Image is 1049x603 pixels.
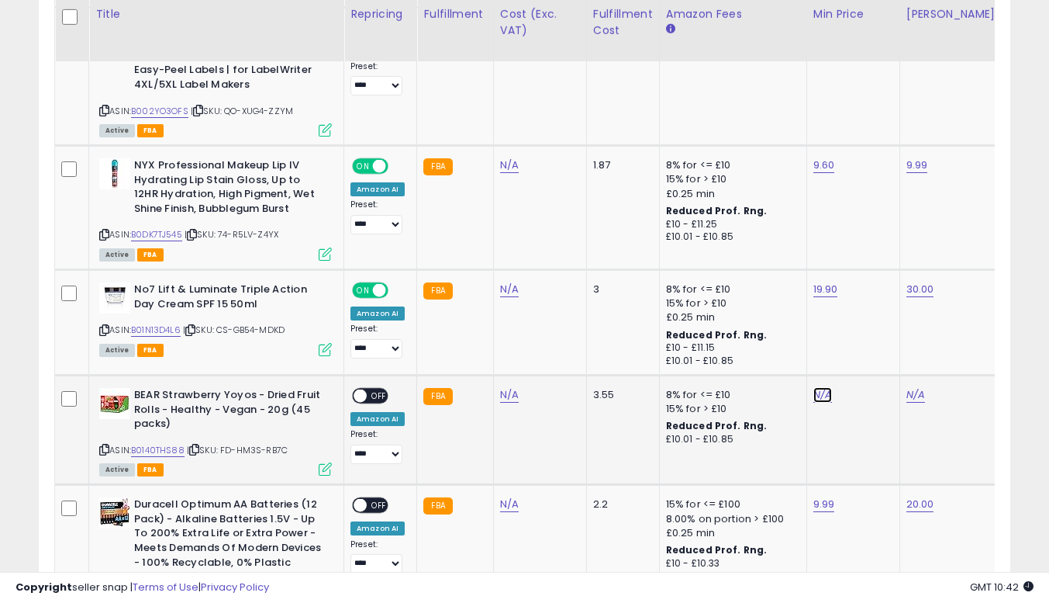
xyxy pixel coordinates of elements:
[350,522,405,535] div: Amazon AI
[666,341,795,355] div: £10 - £11.15
[906,282,934,297] a: 30.00
[99,388,130,419] img: 41QAHPctHjL._SL40_.jpg
[354,284,373,297] span: ON
[185,228,278,241] span: | SKU: 74-R5LV-Z4YX
[970,580,1033,594] span: 2025-09-16 10:42 GMT
[666,512,795,526] div: 8.00% on portion > £100
[367,499,392,512] span: OFF
[131,105,188,118] a: B002YO3OFS
[350,324,405,359] div: Preset:
[666,328,768,341] b: Reduced Prof. Rng.
[350,307,405,321] div: Amazon AI
[95,6,337,23] div: Title
[666,388,795,402] div: 8% for <= £10
[137,124,164,137] span: FBA
[813,497,835,512] a: 9.99
[500,6,580,39] div: Cost (Exc. VAT)
[423,388,452,405] small: FBA
[187,444,288,456] span: | SKU: FD-HM3S-RB7C
[131,444,185,457] a: B0140THS88
[423,282,452,300] small: FBA
[350,6,410,23] div: Repricing
[666,23,675,36] small: Amazon Fees.
[16,580,72,594] strong: Copyright
[350,412,405,426] div: Amazon AI
[666,543,768,556] b: Reduced Prof. Rng.
[367,390,392,403] span: OFF
[99,344,135,357] span: All listings currently available for purchase on Amazon
[813,6,893,23] div: Min Price
[813,282,838,297] a: 19.90
[666,172,795,186] div: 15% for > £10
[99,497,130,528] img: 51h+PxkO4OL._SL40_.jpg
[666,187,795,201] div: £0.25 min
[423,497,452,515] small: FBA
[99,248,135,262] span: All listings currently available for purchase on Amazon
[813,387,832,403] a: N/A
[350,539,405,574] div: Preset:
[666,497,795,511] div: 15% for <= £100
[500,282,519,297] a: N/A
[666,526,795,540] div: £0.25 min
[99,282,130,314] img: 41dODhW4aiL._SL40_.jpg
[350,429,405,464] div: Preset:
[593,388,647,402] div: 3.55
[666,296,795,310] div: 15% for > £10
[906,6,999,23] div: [PERSON_NAME]
[386,284,411,297] span: OFF
[350,182,405,196] div: Amazon AI
[201,580,269,594] a: Privacy Policy
[666,6,800,23] div: Amazon Fees
[666,218,795,231] div: £10 - £11.25
[666,433,795,446] div: £10.01 - £10.85
[134,282,323,315] b: No7 Lift & Luminate Triple Action Day Cream SPF 15 50ml
[500,497,519,512] a: N/A
[386,160,411,173] span: OFF
[134,388,323,435] b: BEAR Strawberry Yoyos - Dried Fruit Rolls - Healthy - Vegan - 20g (45 packs)
[16,580,269,595] div: seller snap | |
[137,344,164,357] span: FBA
[134,158,323,220] b: NYX Professional Makeup Lip IV Hydrating Lip Stain Gloss, Up to 12HR Hydration, High Pigment, Wet...
[137,248,164,262] span: FBA
[666,282,795,296] div: 8% for <= £10
[350,61,405,96] div: Preset:
[423,158,452,175] small: FBA
[99,124,135,137] span: All listings currently available for purchase on Amazon
[666,355,795,368] div: £10.01 - £10.85
[134,497,323,587] b: Duracell Optimum AA Batteries (12 Pack) - Alkaline Batteries 1.5V - Up To 200% Extra Life or Extr...
[99,158,130,189] img: 31Jw+N6xlbL._SL40_.jpg
[350,199,405,234] div: Preset:
[191,105,293,117] span: | SKU: QO-XUG4-ZZYM
[99,463,135,477] span: All listings currently available for purchase on Amazon
[593,6,653,39] div: Fulfillment Cost
[99,388,332,474] div: ASIN:
[99,20,332,135] div: ASIN:
[666,204,768,217] b: Reduced Prof. Rng.
[423,6,486,23] div: Fulfillment
[500,158,519,173] a: N/A
[906,387,925,403] a: N/A
[593,497,647,511] div: 2.2
[666,402,795,416] div: 15% for > £10
[813,158,835,173] a: 9.60
[133,580,198,594] a: Terms of Use
[131,324,181,337] a: B01N13D4L6
[593,158,647,172] div: 1.87
[666,419,768,432] b: Reduced Prof. Rng.
[131,228,182,241] a: B0DK7TJ545
[666,230,795,244] div: £10.01 - £10.85
[99,158,332,259] div: ASIN:
[593,282,647,296] div: 3
[666,310,795,324] div: £0.25 min
[354,160,373,173] span: ON
[183,324,285,336] span: | SKU: CS-GB54-MDKD
[99,282,332,355] div: ASIN:
[666,158,795,172] div: 8% for <= £10
[906,158,928,173] a: 9.99
[137,463,164,477] span: FBA
[500,387,519,403] a: N/A
[906,497,934,512] a: 20.00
